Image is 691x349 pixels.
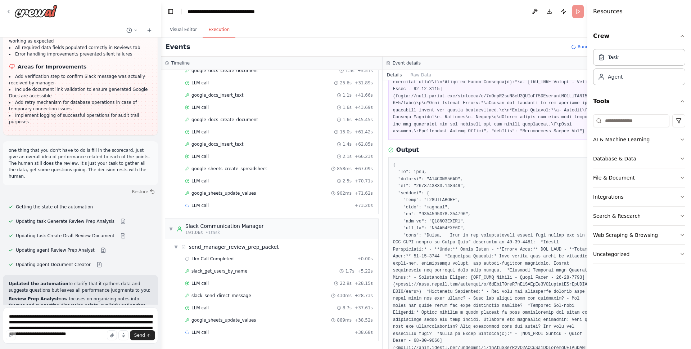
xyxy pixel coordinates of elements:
span: Updating task Create Draft Review Document [16,233,114,239]
button: Database & Data [593,149,685,168]
span: google_docs_create_document [191,68,258,74]
span: Send [134,332,145,338]
span: + 73.20s [354,203,373,208]
button: Improve this prompt [6,330,16,340]
span: + 71.62s [354,190,373,196]
span: Updating agent Review Prep Analyst [16,247,95,253]
span: + 61.42s [354,129,373,135]
button: Upload files [107,330,117,340]
button: Uncategorized [593,245,685,264]
strong: Review Prep Analyst [9,296,59,301]
li: Include document link validation to ensure generated Google Docs are accessible [9,86,152,99]
button: Send [130,330,155,340]
div: Slack Communication Manager [185,222,264,230]
span: 8.7s [343,305,352,311]
div: File & Document [593,174,635,181]
h1: Areas for Improvements [9,63,152,70]
button: Hide left sidebar [166,6,176,17]
div: Integrations [593,193,623,200]
p: to clarify that it gathers data and suggests questions but leaves all performance judgments to you: [9,280,152,293]
h4: Resources [593,7,623,16]
div: Crew [593,46,685,91]
span: 1.7s [345,268,354,274]
h3: Timeline [171,60,190,66]
button: Tools [593,91,685,111]
span: google_docs_insert_text [191,92,243,98]
button: File & Document [593,168,685,187]
span: LLM call [191,129,209,135]
span: 22.9s [340,280,352,286]
h3: Output [396,146,419,154]
button: Web Scraping & Browsing [593,226,685,244]
span: Updating task Generate Review Prep Analysis [16,218,114,224]
span: + 45.45s [354,117,373,123]
li: Add retry mechanism for database operations in case of temporary connection issues [9,99,152,112]
span: send_manager_review_prep_packet [189,243,279,251]
li: All required data fields populated correctly in Reviews tab [9,44,152,51]
div: AI & Machine Learning [593,136,650,143]
span: slack_get_users_by_name [191,268,247,274]
span: 430ms [337,293,352,299]
span: LLM call [191,203,209,208]
button: Crew [593,26,685,46]
span: google_docs_insert_text [191,141,243,147]
span: 2.5s [343,178,352,184]
div: Tools [593,111,685,270]
div: Database & Data [593,155,636,162]
span: LLM call [191,305,209,311]
span: 191.06s [185,230,203,235]
span: + 28.15s [354,280,373,286]
button: Start a new chat [144,26,155,35]
span: 902ms [337,190,352,196]
span: LLM call [191,178,209,184]
span: Updating agent Document Creator [16,262,91,268]
span: + 43.69s [354,105,373,110]
div: Web Scraping & Browsing [593,231,658,239]
span: 2.1s [343,154,352,159]
span: 1.1s [343,92,352,98]
span: LLM call [191,105,209,110]
span: 1.4s [343,141,352,147]
h2: Events [166,42,190,52]
button: Details [383,70,406,80]
span: + 66.23s [354,154,373,159]
img: Logo [14,5,58,18]
span: google_sheets_update_values [191,317,256,323]
span: Running... [578,44,600,50]
span: + 41.66s [354,92,373,98]
button: Execution [203,22,235,37]
span: 1.6s [343,105,352,110]
span: Getting the state of the automation [16,204,93,210]
span: + 5.51s [357,68,373,74]
span: + 62.85s [354,141,373,147]
div: Search & Research [593,212,641,220]
button: AI & Machine Learning [593,130,685,149]
nav: breadcrumb [188,8,268,15]
h3: Event details [393,60,421,66]
div: Agent [608,73,623,80]
button: Click to speak your automation idea [118,330,128,340]
button: Integrations [593,187,685,206]
button: Raw Data [406,70,435,80]
button: Switch to previous chat [123,26,141,35]
p: one thing that you don't have to do is fill in the scorecard. Just give an overall idea of perfor... [9,147,152,180]
span: ▼ [174,244,178,250]
li: now focuses on organizing notes into themes and suggesting discussion points, explicitly noting t... [9,296,152,315]
button: Restore [129,187,158,197]
span: 889ms [337,317,352,323]
li: Add verification step to confirm Slack message was actually received by manager [9,73,152,86]
span: LLM call [191,280,209,286]
span: LLM call [191,80,209,86]
span: google_docs_create_document [191,117,258,123]
span: slack_send_direct_message [191,293,251,299]
span: + 38.52s [354,317,373,323]
span: 1.6s [343,117,352,123]
div: Uncategorized [593,251,629,258]
li: Implement logging of successful operations for audit trail purposes [9,112,152,125]
span: google_sheets_create_spreadsheet [191,166,267,172]
button: Search & Research [593,207,685,225]
span: Llm Call Completed [191,256,234,262]
span: • 1 task [206,230,220,235]
button: Visual Editor [164,22,203,37]
span: + 37.61s [354,305,373,311]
